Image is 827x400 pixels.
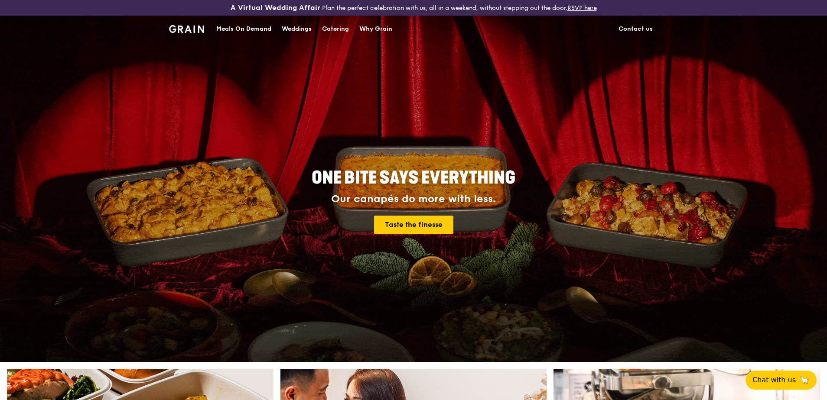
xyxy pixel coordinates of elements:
span: Chat with us [752,375,796,385]
img: Grain [169,25,204,33]
a: Catering [317,16,354,42]
h3: A Virtual Wedding Affair [231,3,320,12]
div: Plan the perfect celebration with us, all in a weekend, without stepping out the door. [164,3,663,12]
button: Chat with us🦙 [746,371,817,390]
div: Catering [322,16,349,42]
span: 🦙 [799,375,810,385]
a: Weddings [277,16,317,42]
div: Meals On Demand [216,16,271,42]
div: Why Grain [359,16,392,42]
a: Why Grain [354,16,397,42]
a: GrainGrain [169,15,204,41]
a: Contact us [613,16,658,42]
span: ONE BITE SAYS EVERYTHING [312,168,515,188]
div: Our canapés do more with less. [257,193,570,205]
a: RSVP here [567,4,597,12]
div: Weddings [282,16,312,42]
a: Taste the finesse [374,216,453,234]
